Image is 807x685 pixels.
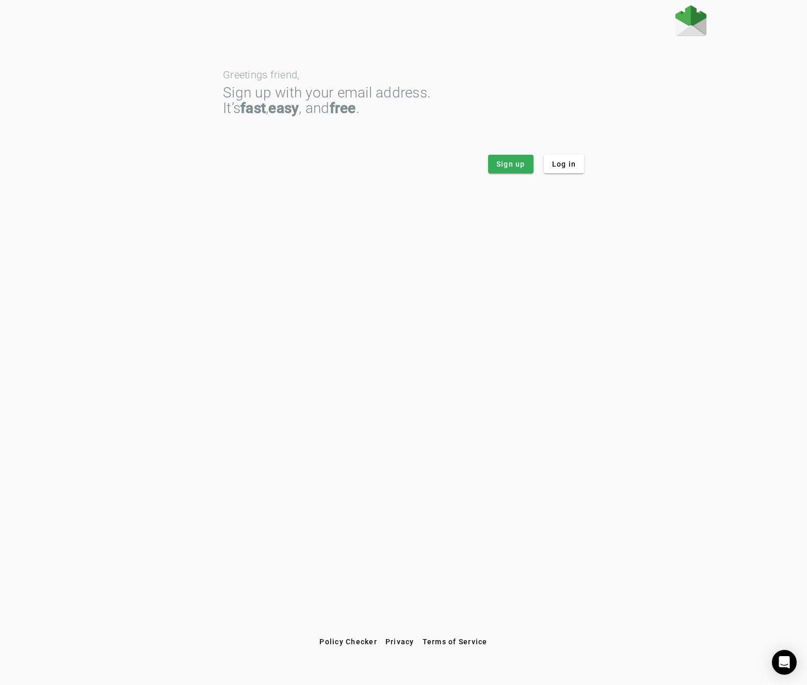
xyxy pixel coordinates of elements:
strong: free [330,100,356,117]
span: Sign up [496,159,525,169]
div: Open Intercom Messenger [772,650,797,675]
strong: easy [268,100,299,117]
span: Log in [552,159,576,169]
button: Log in [544,155,585,173]
span: Policy Checker [319,638,377,646]
div: Sign up with your email address. It’s , , and . [223,85,584,116]
button: Privacy [381,632,418,651]
span: Terms of Service [423,638,488,646]
span: Privacy [385,638,414,646]
button: Terms of Service [418,632,492,651]
div: Greetings friend, [223,70,584,80]
strong: fast [240,100,266,117]
button: Sign up [488,155,534,173]
img: Fraudmarc Logo [675,5,706,36]
button: Policy Checker [315,632,381,651]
